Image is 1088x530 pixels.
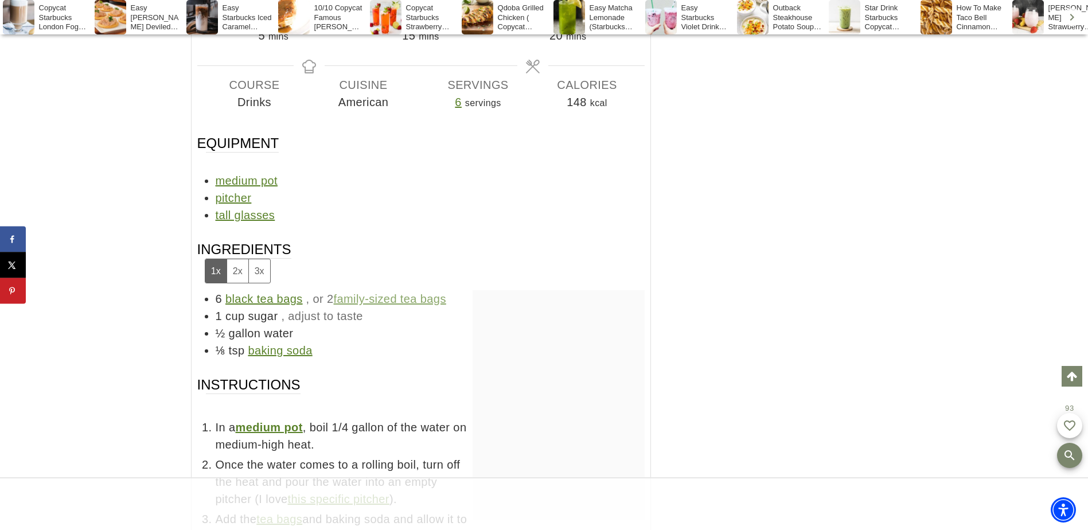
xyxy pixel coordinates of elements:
[1051,497,1076,523] div: Accessibility Menu
[205,259,227,283] button: Adjust servings by 1x
[268,32,288,41] span: mins
[419,32,439,41] span: mins
[465,98,501,108] span: servings
[200,76,309,93] span: Course
[197,134,279,153] span: Equipment
[334,293,446,305] a: family-sized tea bags
[309,76,418,93] span: Cuisine
[216,174,278,187] a: medium pot
[229,344,245,357] span: tsp
[216,192,252,204] a: pitcher
[1062,366,1082,387] a: Scroll to top
[567,96,587,108] span: 148
[248,310,278,322] span: sugar
[216,293,223,305] span: 6
[197,240,291,283] span: Ingredients
[306,293,446,305] span: , or 2
[197,376,301,412] span: Instructions
[264,327,293,340] span: water
[229,327,261,340] span: gallon
[566,32,586,41] span: mins
[281,310,362,322] span: , adjust to taste
[258,29,265,42] span: 5
[225,310,244,322] span: cup
[225,293,303,305] a: black tea bags
[200,93,309,111] span: Drinks
[216,209,275,221] a: tall glasses
[227,259,248,283] button: Adjust servings by 2x
[216,456,645,508] span: Once the water comes to a rolling boil, turn off the heat and pour the water into an empty pitche...
[248,344,312,357] a: baking soda
[424,76,533,93] span: Servings
[216,419,645,453] span: In a , boil 1/4 gallon of the water on medium-high heat.
[336,478,753,530] iframe: Advertisement
[235,421,302,434] a: medium pot
[248,259,270,283] button: Adjust servings by 3x
[216,344,225,357] span: ⅛
[590,98,607,108] span: kcal
[549,29,563,42] span: 20
[309,93,418,111] span: American
[216,327,225,340] span: ½
[473,290,645,434] iframe: Advertisement
[216,310,223,322] span: 1
[402,29,415,42] span: 15
[455,96,462,108] a: Adjust recipe servings
[533,76,642,93] span: Calories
